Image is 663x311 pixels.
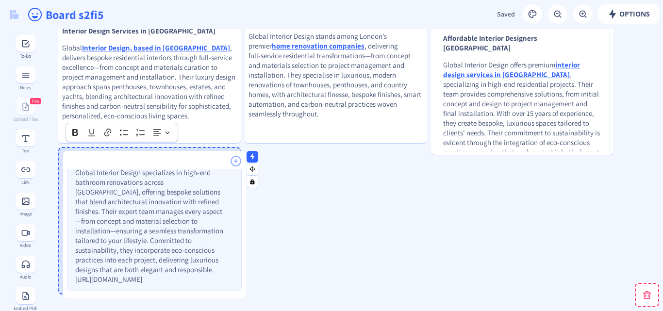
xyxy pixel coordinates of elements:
div: Image [8,211,43,216]
div: Audio [8,274,43,279]
img: logo.svg [10,10,18,19]
div: Text [8,148,43,153]
button: Options [598,4,659,24]
div: Embed PDF [8,306,43,311]
p: Global Interior Design offers premium , specializing in high-end residential projects. Their team... [443,60,601,186]
p: Global , delivers bespoke residential interiors through full‑service excellence—from concept and ... [62,43,237,121]
div: Rich Text Editor, main [70,144,229,291]
div: Editor toolbar [66,123,178,142]
p: Global Interior Design stands among London’s premier , delivering full‑service residential transf... [249,32,423,119]
div: Link [8,180,43,185]
strong: Interior Design Services in [GEOGRAPHIC_DATA] [62,26,215,35]
a: Interior Design, based in [GEOGRAPHIC_DATA] [82,43,230,52]
span: Options [608,10,650,18]
span: Pro [32,98,39,104]
strong: Affordable Interior Designers [GEOGRAPHIC_DATA] [443,33,537,52]
div: Notes [8,85,43,90]
a: home renovation companies [272,41,365,50]
div: Video [8,243,43,248]
ion-icon: happy outline [27,7,43,22]
a: interior design services in [GEOGRAPHIC_DATA] [443,60,580,79]
span: Saved [497,10,515,18]
div: To-Do [8,53,43,59]
p: Global Interior Design specializes in high-end bathroom renovations across [GEOGRAPHIC_DATA], off... [75,168,224,284]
